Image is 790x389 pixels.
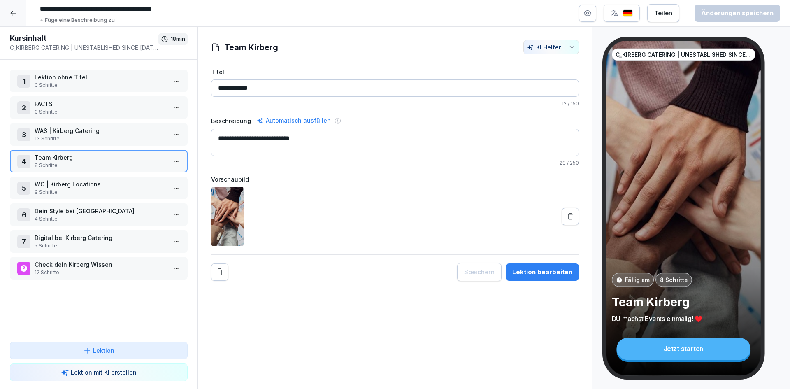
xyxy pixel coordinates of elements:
[35,269,166,276] p: 12 Schritte
[464,268,495,277] div: Speichern
[10,203,188,226] div: 6Dein Style bei [GEOGRAPHIC_DATA]4 Schritte
[10,96,188,119] div: 2FACTS0 Schritte
[660,276,688,284] p: 8 Schritte
[35,82,166,89] p: 0 Schritte
[211,187,244,246] img: l309txln0rrhcs3etagnx9na.png
[17,75,30,88] div: 1
[10,43,158,52] p: C_KIRBERG CATERING | UNESTABLISHED SINCE [DATE]
[612,314,755,323] p: DU machst Events einmalig! ♥️
[562,100,567,107] span: 12
[17,208,30,221] div: 6
[527,44,575,51] div: KI Helfer
[10,230,188,253] div: 7Digital bei Kirberg Catering5 Schritte
[10,33,158,43] h1: Kursinhalt
[35,100,166,108] p: FACTS
[701,9,774,18] div: Änderungen speichern
[35,260,166,269] p: Check dein Kirberg Wissen
[612,295,755,310] p: Team Kirberg
[35,162,166,169] p: 8 Schritte
[654,9,672,18] div: Teilen
[93,346,114,355] p: Lektion
[35,135,166,142] p: 13 Schritte
[10,257,188,280] div: Check dein Kirberg Wissen12 Schritte
[616,50,752,58] p: C_KIRBERG CATERING | UNESTABLISHED SINCE [DATE]
[255,116,332,126] div: Automatisch ausfüllen
[17,128,30,141] div: 3
[35,233,166,242] p: Digital bei Kirberg Catering
[695,5,780,22] button: Änderungen speichern
[17,155,30,168] div: 4
[616,338,750,360] div: Jetzt starten
[211,100,579,107] p: / 150
[10,70,188,92] div: 1Lektion ohne Titel0 Schritte
[40,16,115,24] p: + Füge eine Beschreibung zu
[647,4,679,22] button: Teilen
[171,35,185,43] p: 18 min
[211,159,579,167] p: / 250
[35,189,166,196] p: 9 Schritte
[10,123,188,146] div: 3WAS | Kirberg Catering13 Schritte
[35,73,166,82] p: Lektion ohne Titel
[10,363,188,381] button: Lektion mit KI erstellen
[35,126,166,135] p: WAS | Kirberg Catering
[211,68,579,76] label: Titel
[35,180,166,189] p: WO | Kirberg Locations
[211,263,228,281] button: Remove
[35,242,166,249] p: 5 Schritte
[623,9,633,17] img: de.svg
[224,41,278,54] h1: Team Kirberg
[71,368,137,377] p: Lektion mit KI erstellen
[211,116,251,125] label: Beschreibung
[457,263,502,281] button: Speichern
[10,150,188,172] div: 4Team Kirberg8 Schritte
[211,175,579,184] label: Vorschaubild
[512,268,572,277] div: Lektion bearbeiten
[17,235,30,248] div: 7
[10,177,188,199] div: 5WO | Kirberg Locations9 Schritte
[35,153,166,162] p: Team Kirberg
[35,108,166,116] p: 0 Schritte
[35,215,166,223] p: 4 Schritte
[506,263,579,281] button: Lektion bearbeiten
[560,160,566,166] span: 29
[35,207,166,215] p: Dein Style bei [GEOGRAPHIC_DATA]
[523,40,579,54] button: KI Helfer
[10,342,188,359] button: Lektion
[17,182,30,195] div: 5
[17,101,30,114] div: 2
[625,276,649,284] p: Fällig am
